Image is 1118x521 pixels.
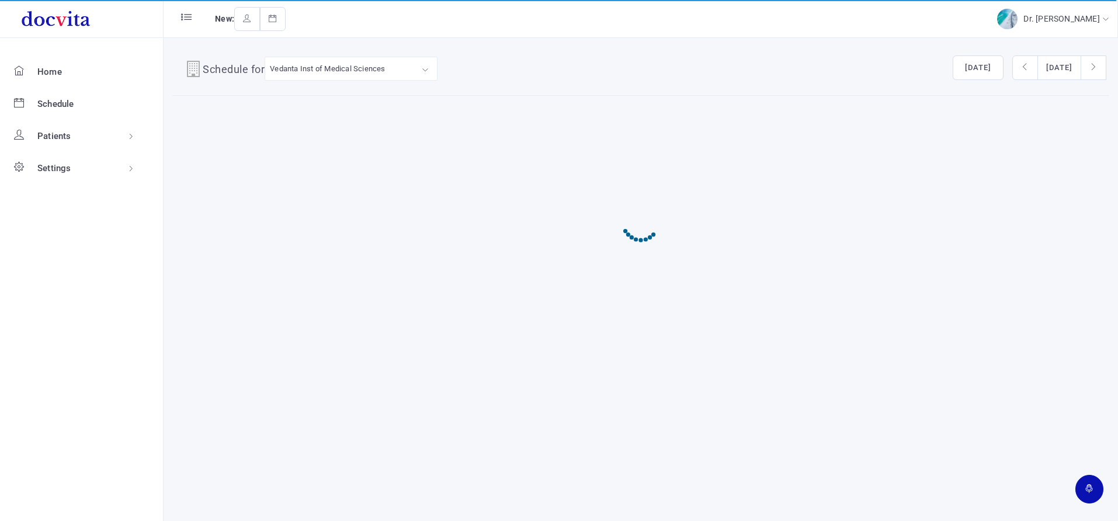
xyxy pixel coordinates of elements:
span: Schedule [37,99,74,109]
span: Patients [37,131,71,141]
div: Vedanta Inst of Medical Sciences [270,62,385,75]
button: [DATE] [953,55,1004,80]
span: Settings [37,163,71,173]
span: New: [215,14,234,23]
span: Home [37,67,62,77]
span: Dr. [PERSON_NAME] [1023,14,1102,23]
h4: Schedule for [203,61,265,80]
button: [DATE] [1037,55,1081,80]
img: img-2.jpg [997,9,1018,29]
